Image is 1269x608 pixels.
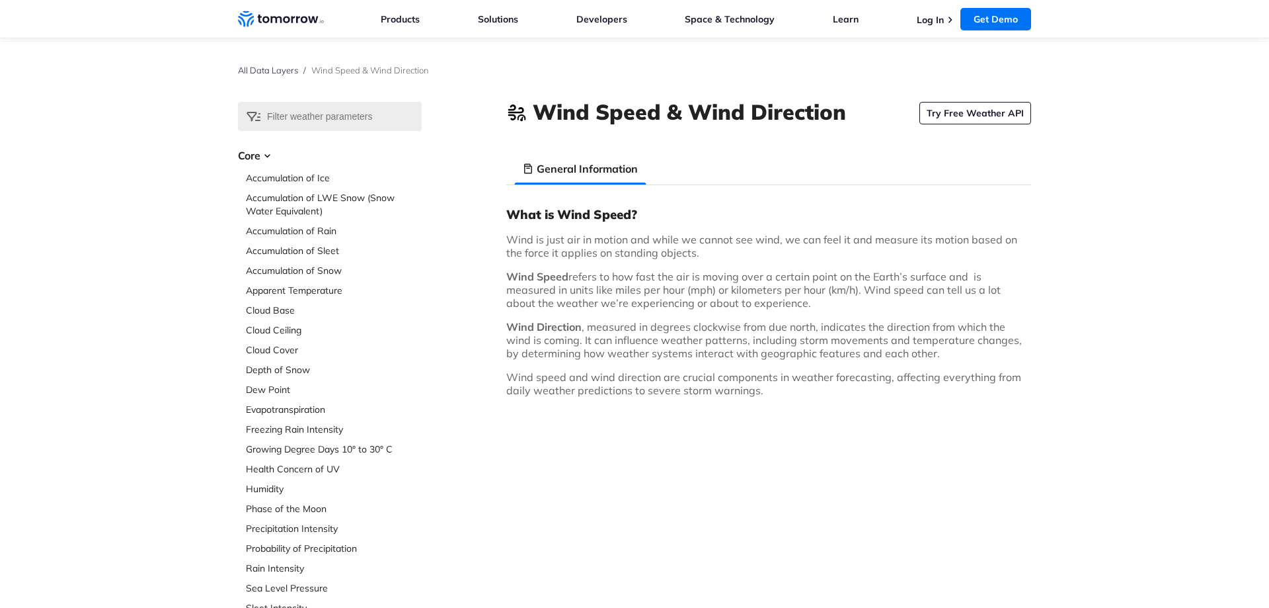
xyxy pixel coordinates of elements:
a: Accumulation of Sleet [246,244,422,257]
a: Log In [917,14,944,26]
a: Rain Intensity [246,562,422,575]
p: Wind speed and wind direction are crucial components in weather forecasting, affecting everything... [506,370,1031,397]
h1: Wind Speed & Wind Direction [533,97,846,126]
a: Humidity [246,482,422,496]
a: Get Demo [960,8,1031,30]
a: Home link [238,9,324,29]
a: Accumulation of LWE Snow (Snow Water Equivalent) [246,191,422,218]
h3: Core [238,148,422,163]
h3: What is Wind Speed? [506,206,1031,222]
a: Try Free Weather API [919,102,1031,124]
a: Apparent Temperature [246,284,422,297]
a: Phase of the Moon [246,502,422,515]
li: General Information [514,153,646,185]
a: Health Concern of UV [246,462,422,476]
a: Accumulation of Snow [246,264,422,277]
a: Evapotranspiration [246,403,422,416]
h3: General Information [537,161,638,177]
a: Learn [833,13,859,25]
a: Dew Point [246,383,422,396]
a: Depth of Snow [246,363,422,376]
a: Cloud Ceiling [246,324,422,337]
p: Wind is just air in motion and while we cannot see wind, we can feel it and measure its motion ba... [506,233,1031,259]
a: Cloud Base [246,304,422,317]
span: Wind Speed & Wind Direction [311,65,429,75]
a: Probability of Precipitation [246,542,422,555]
a: Space & Technology [685,13,775,25]
p: refers to how fast the air is moving over a certain point on the Earth’s surface and is measured ... [506,270,1031,310]
a: Growing Degree Days 10° to 30° C [246,443,422,456]
strong: Wind Speed [506,270,568,283]
a: Products [381,13,420,25]
a: All Data Layers [238,65,298,75]
span: / [303,65,306,75]
input: Filter weather parameters [238,102,422,131]
a: Freezing Rain Intensity [246,423,422,436]
a: Precipitation Intensity [246,522,422,535]
a: Accumulation of Rain [246,224,422,238]
a: Accumulation of Ice [246,171,422,185]
p: , measured in degrees clockwise from due north, indicates the direction from which the wind is co... [506,320,1031,360]
a: Sea Level Pressure [246,582,422,595]
a: Developers [576,13,627,25]
a: Cloud Cover [246,343,422,357]
a: Solutions [478,13,518,25]
strong: Wind Direction [506,320,582,333]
